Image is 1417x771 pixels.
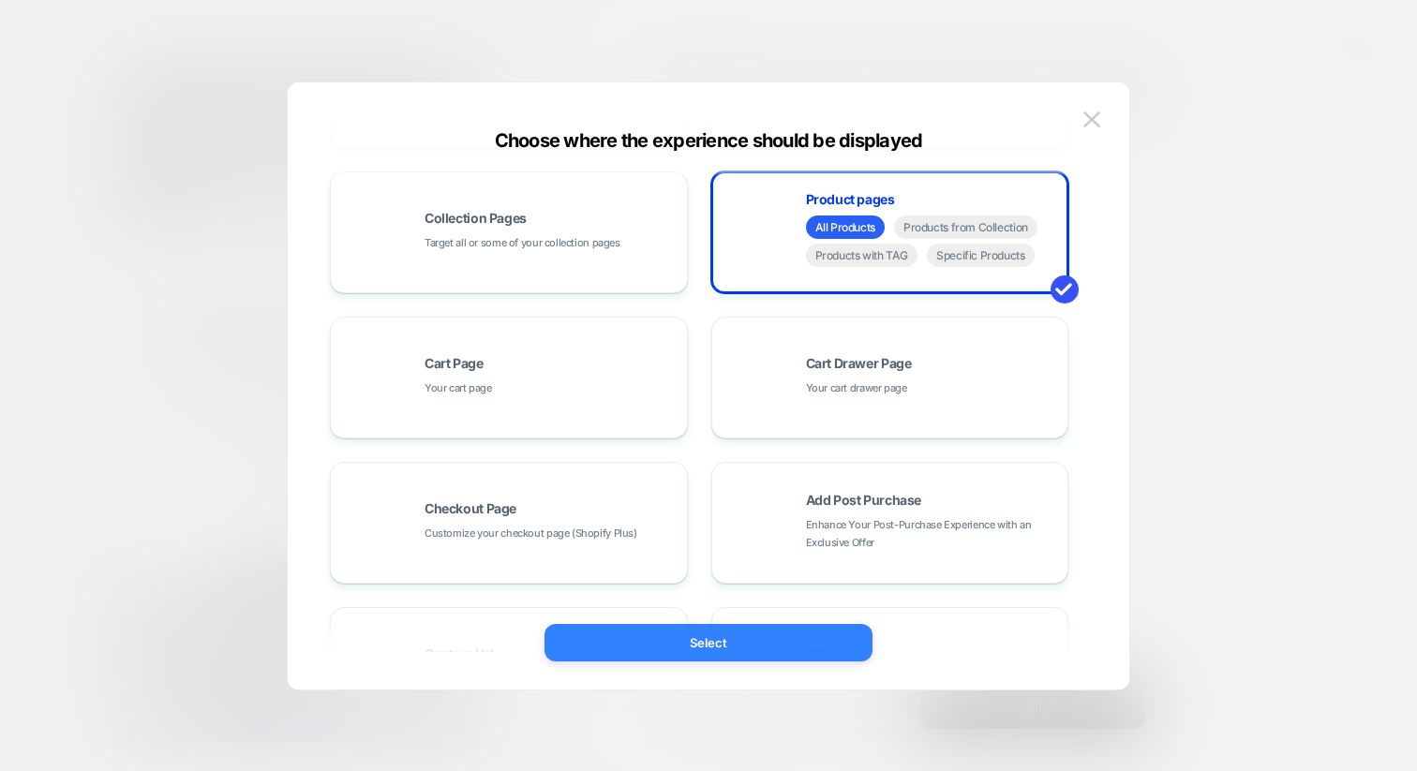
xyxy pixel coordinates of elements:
[806,494,922,507] span: Add Post Purchase
[288,129,1129,152] div: Choose where the experience should be displayed
[806,357,912,370] span: Cart Drawer Page
[1083,111,1100,127] img: close
[544,624,873,661] button: Select
[159,351,319,379] a: Google's Privacy Terms
[806,516,1059,552] span: Enhance Your Post-Purchase Experience with an Exclusive Offer
[30,394,341,433] button: Accept
[806,193,895,206] span: Product pages
[806,379,907,397] span: Your cart drawer page
[927,244,1035,267] span: Specific Products
[806,215,885,239] span: All Products
[806,244,918,267] span: Products with TAG
[30,437,341,476] button: Preferences
[894,215,1037,239] span: Products from Collection
[30,216,341,351] span: We and our partners use cookies and similar technologies stored on your device to help improve yo...
[142,354,151,377] span: ●
[52,351,132,379] a: Learn more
